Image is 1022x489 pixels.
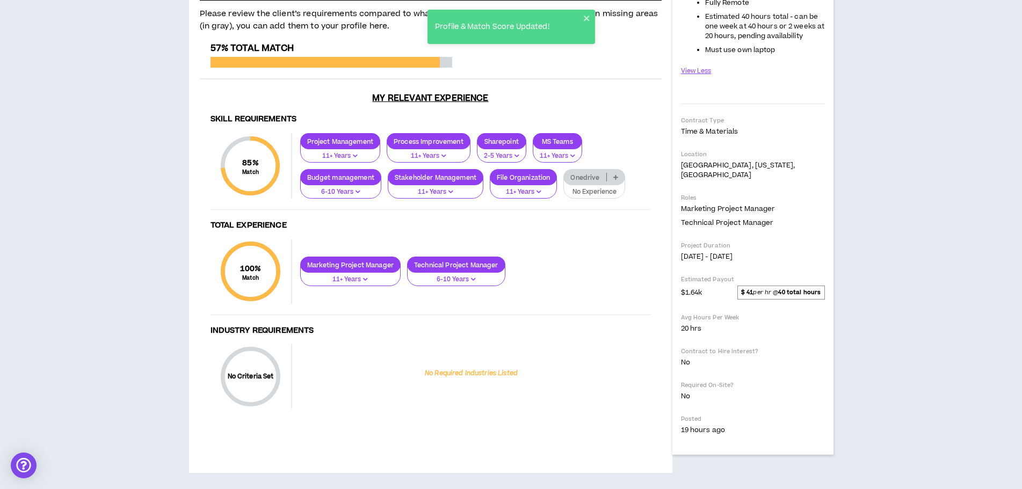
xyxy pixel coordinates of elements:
[681,415,825,423] p: Posted
[307,151,374,161] p: 11+ Years
[242,169,259,176] small: Match
[387,142,470,163] button: 11+ Years
[425,369,518,378] p: No Required Industries Listed
[681,252,825,261] p: [DATE] - [DATE]
[681,116,825,125] p: Contract Type
[301,137,380,145] p: Project Management
[681,62,712,81] button: View Less
[200,93,662,104] h3: My Relevant Experience
[200,2,662,32] p: Please review the client’s requirements compared to what’s in your profile. If you have experienc...
[490,173,556,181] p: File Organization
[533,142,582,163] button: 11+ Years
[681,313,825,322] p: Avg Hours Per Week
[540,151,575,161] p: 11+ Years
[681,381,825,389] p: Required On-Site?
[681,357,825,367] p: No
[681,425,825,435] p: 19 hours ago
[408,261,505,269] p: Technical Project Manager
[681,347,825,355] p: Contract to Hire Interest?
[211,326,651,336] h4: Industry Requirements
[242,157,259,169] span: 85 %
[211,42,294,55] span: 57% Total Match
[300,266,401,286] button: 11+ Years
[300,142,381,163] button: 11+ Years
[681,275,825,283] p: Estimated Payout
[211,221,651,231] h4: Total Experience
[778,288,821,296] strong: 40 total hours
[414,275,498,284] p: 6-10 Years
[681,391,825,401] p: No
[681,160,825,180] p: [GEOGRAPHIC_DATA], [US_STATE], [GEOGRAPHIC_DATA]
[432,18,583,36] div: Profile & Match Score Updated!
[477,142,526,163] button: 2-5 Years
[564,173,606,181] p: Onedrive
[301,173,381,181] p: Budget management
[570,187,618,197] p: No Experience
[387,137,470,145] p: Process Improvement
[395,187,476,197] p: 11+ Years
[490,178,557,199] button: 11+ Years
[240,274,262,282] small: Match
[240,263,262,274] span: 100 %
[211,114,651,125] h4: Skill Requirements
[741,288,753,296] strong: $ 41
[388,178,483,199] button: 11+ Years
[477,137,526,145] p: Sharepoint
[301,261,401,269] p: Marketing Project Manager
[681,242,825,250] p: Project Duration
[497,187,550,197] p: 11+ Years
[583,14,591,23] button: close
[681,194,825,202] p: Roles
[705,45,775,55] span: Must use own laptop
[407,266,505,286] button: 6-10 Years
[681,127,825,136] p: Time & Materials
[307,187,374,197] p: 6-10 Years
[484,151,519,161] p: 2-5 Years
[563,178,625,199] button: No Experience
[681,286,702,299] span: $1.64k
[221,372,280,381] p: No Criteria Set
[737,286,825,300] span: per hr @
[394,151,463,161] p: 11+ Years
[681,218,774,228] span: Technical Project Manager
[705,12,825,41] span: Estimated 40 hours total - can be one week at 40 hours or 2 weeks at 20 hours, pending availability
[11,452,37,478] div: Open Intercom Messenger
[681,150,825,158] p: Location
[681,204,775,214] span: Marketing Project Manager
[681,324,825,333] p: 20 hrs
[300,178,381,199] button: 6-10 Years
[388,173,483,181] p: Stakeholder Management
[307,275,394,284] p: 11+ Years
[533,137,582,145] p: MS Teams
